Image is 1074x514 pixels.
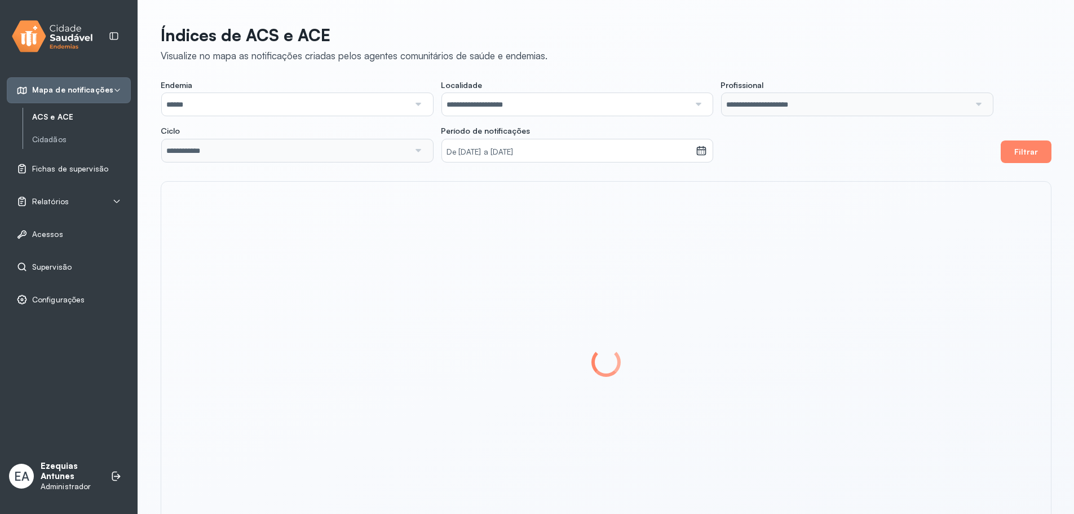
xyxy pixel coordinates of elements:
[32,262,72,272] span: Supervisão
[161,80,192,90] span: Endemia
[32,110,131,124] a: ACS e ACE
[161,126,180,136] span: Ciclo
[441,126,530,136] span: Período de notificações
[32,135,131,144] a: Cidadãos
[32,112,131,122] a: ACS e ACE
[16,261,121,273] a: Supervisão
[16,163,121,174] a: Fichas de supervisão
[32,197,69,207] span: Relatórios
[12,18,93,55] img: logo.svg
[161,50,547,61] div: Visualize no mapa as notificações criadas pelos agentes comunitários de saúde e endemias.
[447,147,691,158] small: De [DATE] a [DATE]
[161,25,547,45] p: Índices de ACS e ACE
[32,85,113,95] span: Mapa de notificações
[721,80,763,90] span: Profissional
[41,482,99,491] p: Administrador
[32,164,108,174] span: Fichas de supervisão
[441,80,482,90] span: Localidade
[16,294,121,305] a: Configurações
[16,229,121,240] a: Acessos
[32,133,131,147] a: Cidadãos
[32,230,63,239] span: Acessos
[32,295,85,305] span: Configurações
[41,461,99,482] p: Ezequias Antunes
[14,469,29,484] span: EA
